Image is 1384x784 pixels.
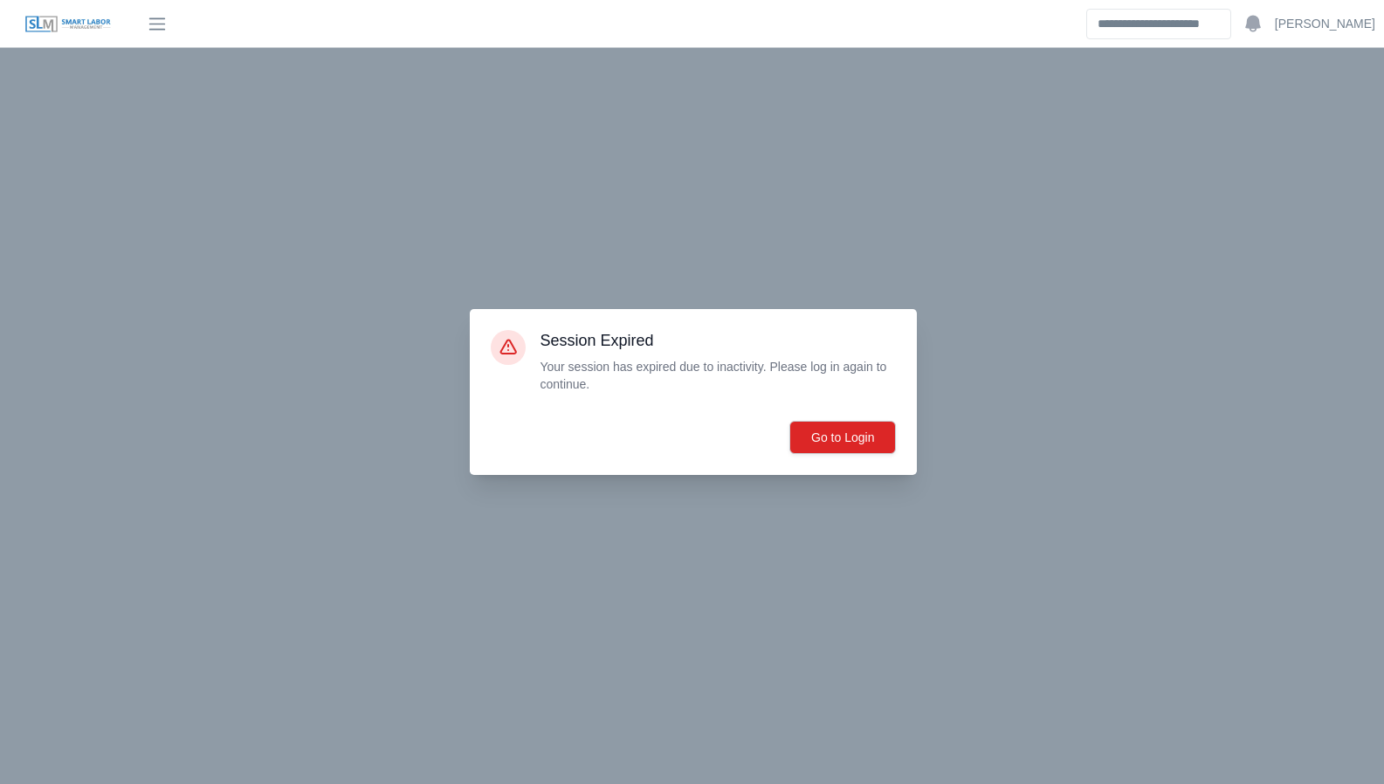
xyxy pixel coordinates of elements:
img: SLM Logo [24,15,112,34]
a: [PERSON_NAME] [1275,15,1375,33]
h3: Session Expired [540,330,896,351]
button: Go to Login [789,421,896,454]
input: Search [1086,9,1231,39]
p: Your session has expired due to inactivity. Please log in again to continue. [540,358,896,393]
